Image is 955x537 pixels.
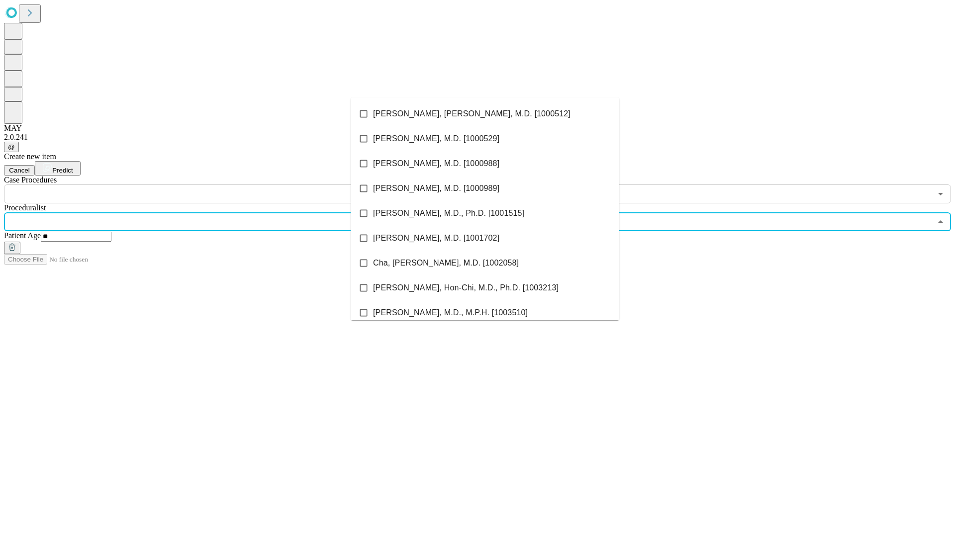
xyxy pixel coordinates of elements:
[373,257,519,269] span: Cha, [PERSON_NAME], M.D. [1002058]
[373,108,571,120] span: [PERSON_NAME], [PERSON_NAME], M.D. [1000512]
[4,133,951,142] div: 2.0.241
[934,187,948,201] button: Open
[9,167,30,174] span: Cancel
[373,307,528,319] span: [PERSON_NAME], M.D., M.P.H. [1003510]
[52,167,73,174] span: Predict
[4,152,56,161] span: Create new item
[4,124,951,133] div: MAY
[373,282,559,294] span: [PERSON_NAME], Hon-Chi, M.D., Ph.D. [1003213]
[4,165,35,176] button: Cancel
[4,142,19,152] button: @
[373,232,499,244] span: [PERSON_NAME], M.D. [1001702]
[373,158,499,170] span: [PERSON_NAME], M.D. [1000988]
[373,207,524,219] span: [PERSON_NAME], M.D., Ph.D. [1001515]
[373,182,499,194] span: [PERSON_NAME], M.D. [1000989]
[35,161,81,176] button: Predict
[4,176,57,184] span: Scheduled Procedure
[934,215,948,229] button: Close
[373,133,499,145] span: [PERSON_NAME], M.D. [1000529]
[4,231,41,240] span: Patient Age
[8,143,15,151] span: @
[4,203,46,212] span: Proceduralist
